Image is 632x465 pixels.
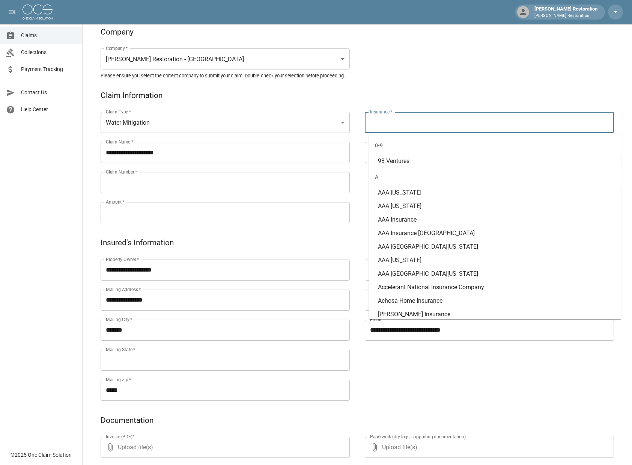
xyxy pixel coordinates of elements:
[106,139,133,145] label: Claim Name
[378,297,442,304] span: Achosa Home Insurance
[106,256,139,263] label: Property Owner
[23,5,53,20] img: ocs-logo-white-transparent.png
[378,189,421,196] span: AAA [US_STATE]
[378,229,475,237] span: AAA Insurance [GEOGRAPHIC_DATA]
[106,199,125,205] label: Amount
[106,376,131,383] label: Mailing Zip
[106,109,131,115] label: Claim Type
[378,202,421,210] span: AAA [US_STATE]
[378,243,478,250] span: AAA [GEOGRAPHIC_DATA][US_STATE]
[101,72,614,79] h5: Please ensure you select the correct company to submit your claim. Double-check your selection be...
[369,168,622,186] div: A
[118,437,330,458] span: Upload file(s)
[21,65,76,73] span: Payment Tracking
[378,257,421,264] span: AAA [US_STATE]
[101,112,350,133] div: Water Mitigation
[21,89,76,97] span: Contact Us
[106,286,141,293] label: Mailing Address
[11,451,72,459] div: © 2025 One Claim Solution
[5,5,20,20] button: open drawer
[378,311,450,318] span: [PERSON_NAME] Insurance
[531,5,600,19] div: [PERSON_NAME] Restoration
[378,216,417,223] span: AAA Insurance
[369,136,622,154] div: 0-9
[378,270,478,277] span: AAA [GEOGRAPHIC_DATA][US_STATE]
[106,169,137,175] label: Claim Number
[370,433,466,440] label: Paperwork (dry logs, supporting documentation)
[378,284,484,291] span: Accelerant National Insurance Company
[378,157,409,165] span: 98 Ventures
[106,316,132,323] label: Mailing City
[106,433,135,440] label: Invoice (PDF)*
[21,48,76,56] span: Collections
[370,109,392,115] label: Insurance
[370,316,381,323] label: Email
[21,32,76,39] span: Claims
[21,106,76,113] span: Help Center
[106,346,135,353] label: Mailing State
[534,13,597,19] p: [PERSON_NAME] Restoration
[106,45,128,51] label: Company
[101,48,350,69] div: [PERSON_NAME] Restoration - [GEOGRAPHIC_DATA]
[382,437,594,458] span: Upload file(s)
